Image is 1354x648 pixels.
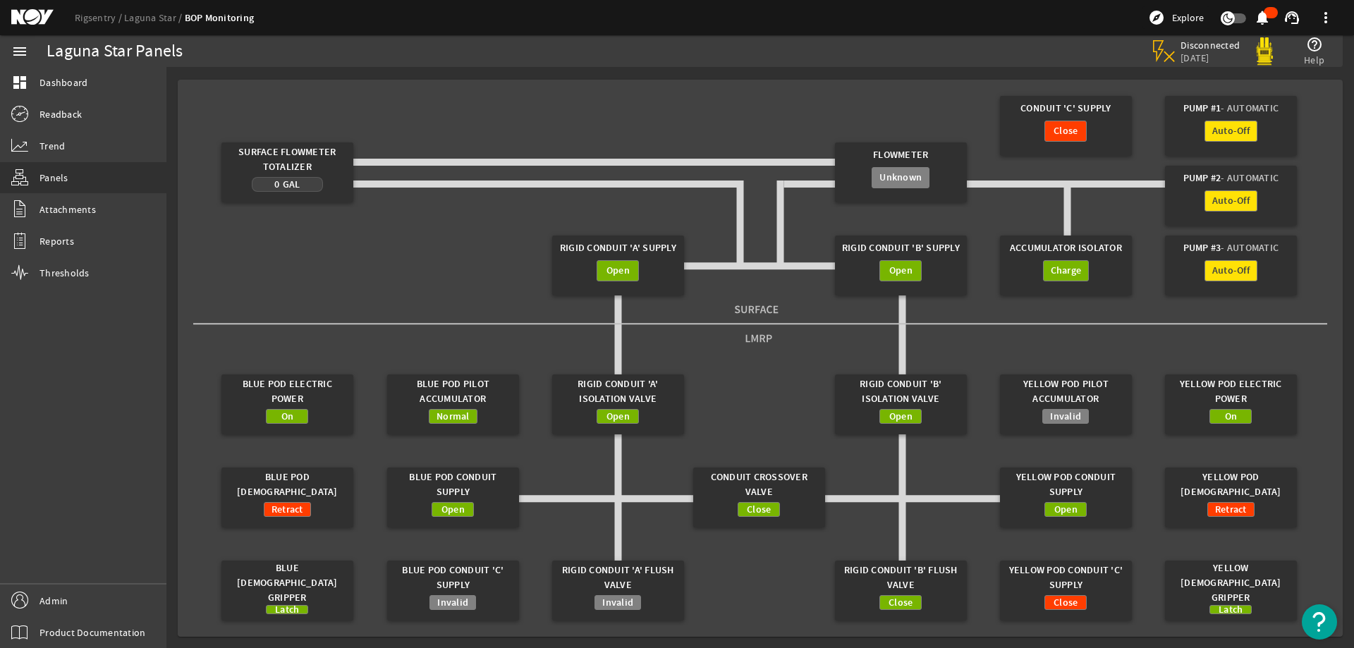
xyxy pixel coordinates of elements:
a: Rigsentry [75,11,124,24]
img: Yellowpod.svg [1250,37,1279,66]
div: Pump #1 [1171,96,1290,121]
div: Yellow Pod Conduit 'C' Supply [1006,561,1125,595]
button: Open Resource Center [1302,604,1337,640]
span: Auto-Off [1212,264,1250,278]
button: more_vert [1309,1,1343,35]
div: Blue Pod Electric Power [228,374,346,409]
span: Open [889,264,913,278]
div: Yellow [DEMOGRAPHIC_DATA] Gripper [1171,561,1290,605]
span: Auto-Off [1212,194,1250,208]
div: Surface Flowmeter Totalizer [228,142,346,177]
span: Retract [272,503,303,517]
span: Product Documentation [39,625,145,640]
span: Close [889,596,913,610]
span: Close [1054,124,1078,138]
span: - Automatic [1221,101,1279,116]
div: Blue Pod [DEMOGRAPHIC_DATA] [228,467,346,502]
mat-icon: help_outline [1306,36,1323,53]
span: 0 [274,178,279,191]
span: Disconnected [1181,39,1240,51]
span: Thresholds [39,266,90,280]
span: Invalid [1050,410,1081,424]
span: Explore [1172,11,1204,25]
span: Reports [39,234,74,248]
div: Conduit 'C' Supply [1006,96,1125,121]
div: Rigid Conduit 'B' Isolation Valve [841,374,960,409]
span: Normal [437,410,470,424]
span: Close [1054,596,1078,610]
span: Auto-Off [1212,124,1250,138]
mat-icon: dashboard [11,74,28,91]
span: - Automatic [1221,171,1279,185]
div: Rigid Conduit 'A' Isolation Valve [559,374,677,409]
span: Invalid [437,596,468,610]
mat-icon: support_agent [1283,9,1300,26]
a: Laguna Star [124,11,185,24]
div: Accumulator Isolator [1006,236,1125,260]
span: On [1225,410,1238,424]
span: Latch [275,603,299,617]
span: [DATE] [1181,51,1240,64]
div: Blue Pod Conduit 'C' Supply [394,561,512,595]
div: Yellow Pod Pilot Accumulator [1006,374,1125,409]
div: Pump #2 [1171,166,1290,190]
span: - Automatic [1221,240,1279,255]
span: Unknown [879,171,922,185]
span: Open [606,410,630,424]
span: Attachments [39,202,96,216]
div: Rigid Conduit 'A' Supply [559,236,677,260]
div: Rigid Conduit 'B' Flush Valve [841,561,960,595]
span: Charge [1051,264,1082,278]
span: Open [606,264,630,278]
mat-icon: menu [11,43,28,60]
span: Help [1304,53,1324,67]
div: Rigid Conduit 'B' Supply [841,236,960,260]
div: Conduit Crossover Valve [700,467,818,502]
mat-icon: explore [1148,9,1165,26]
div: Yellow Pod Conduit Supply [1006,467,1125,502]
div: Blue [DEMOGRAPHIC_DATA] Gripper [228,561,346,605]
div: Blue Pod Pilot Accumulator [394,374,512,409]
span: Retract [1215,503,1247,517]
span: Gal [283,178,300,191]
span: Open [1054,503,1078,517]
div: Yellow Pod [DEMOGRAPHIC_DATA] [1171,467,1290,502]
a: BOP Monitoring [185,11,255,25]
span: Open [889,410,913,424]
span: Invalid [602,596,633,610]
div: Pump #3 [1171,236,1290,260]
span: Open [441,503,465,517]
span: Readback [39,107,82,121]
span: On [281,410,294,424]
div: Yellow Pod Electric Power [1171,374,1290,409]
mat-icon: notifications [1254,9,1271,26]
div: Rigid Conduit 'A' Flush Valve [559,561,677,595]
span: Latch [1219,603,1243,617]
span: Close [747,503,771,517]
div: Laguna Star Panels [47,44,183,59]
button: Explore [1142,6,1209,29]
span: Panels [39,171,68,185]
span: Trend [39,139,65,153]
span: Admin [39,594,68,608]
span: Dashboard [39,75,87,90]
div: Flowmeter [841,142,960,167]
div: Blue Pod Conduit Supply [394,467,512,502]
